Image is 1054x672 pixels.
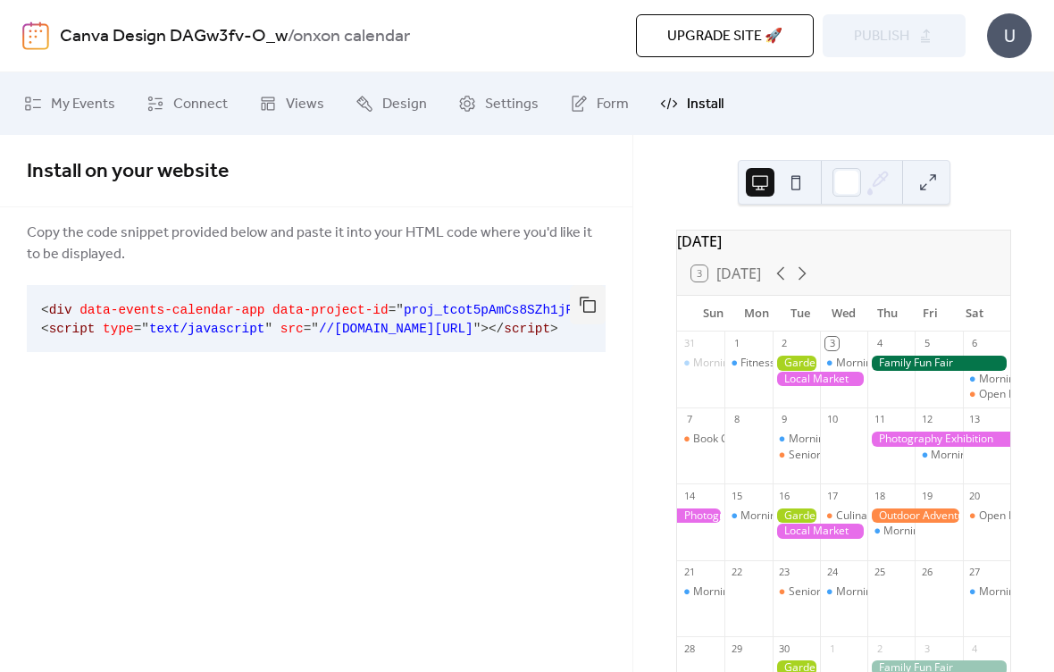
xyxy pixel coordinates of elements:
a: My Events [11,80,129,128]
div: Gardening Workshop [773,356,820,371]
div: 14 [682,489,696,502]
div: 7 [682,413,696,426]
span: My Events [51,94,115,115]
div: Book Club Gathering [677,432,724,447]
div: Fitness Bootcamp [724,356,772,371]
div: 6 [968,337,982,350]
span: > [481,322,489,336]
div: 18 [873,489,886,502]
span: > [550,322,558,336]
div: 11 [873,413,886,426]
div: Morning Yoga Bliss [773,432,820,447]
span: Settings [485,94,539,115]
span: " [473,322,481,336]
div: 8 [730,413,743,426]
div: Open Mic Night [963,508,1010,524]
div: Open Mic Night [963,387,1010,402]
img: logo [22,21,49,50]
div: Fri [909,296,953,332]
div: 27 [968,566,982,579]
div: Local Market [773,372,868,387]
div: Outdoor Adventure Day [867,508,963,524]
div: 24 [825,566,839,579]
div: Local Market [773,524,868,539]
div: 28 [682,642,696,655]
div: 22 [730,566,743,579]
a: Design [342,80,440,128]
a: Canva Design DAGw3fv-O_w [60,20,288,54]
div: Book Club Gathering [693,432,796,447]
div: 1 [730,337,743,350]
div: 3 [825,337,839,350]
div: 20 [968,489,982,502]
div: Gardening Workshop [773,508,820,524]
div: 3 [920,642,933,655]
div: Seniors' Social Tea [789,448,883,463]
span: type [103,322,134,336]
span: data-events-calendar-app [79,303,264,317]
div: Morning Yoga Bliss [963,584,1010,600]
div: Morning Yoga Bliss [883,524,979,539]
div: Morning Yoga Bliss [836,584,932,600]
span: = [304,322,312,336]
div: Fitness Bootcamp [740,356,829,371]
span: div [49,303,72,317]
span: " [141,322,149,336]
div: 29 [730,642,743,655]
div: Culinary Cooking Class [836,508,949,524]
span: " [311,322,319,336]
div: Seniors' Social Tea [773,584,820,600]
div: 4 [873,337,886,350]
div: U [987,13,1032,58]
span: Connect [173,94,228,115]
span: text/javascript [149,322,265,336]
span: Install [687,94,724,115]
div: 9 [778,413,791,426]
div: [DATE] [677,231,1010,252]
span: " [396,303,404,317]
span: Upgrade site 🚀 [667,26,782,47]
span: script [49,322,96,336]
div: Morning Yoga Bliss [836,356,932,371]
div: Morning Yoga Bliss [915,448,962,463]
div: Morning Yoga Bliss [693,356,789,371]
div: Photography Exhibition [867,432,1010,447]
div: Morning Yoga Bliss [677,356,724,371]
span: Install on your website [27,152,229,191]
div: Sun [691,296,735,332]
a: Settings [445,80,552,128]
div: 16 [778,489,791,502]
div: Mon [735,296,779,332]
div: Seniors' Social Tea [789,584,883,600]
div: Seniors' Social Tea [773,448,820,463]
a: Form [556,80,642,128]
div: Sat [952,296,996,332]
div: Wed [822,296,866,332]
div: Family Fun Fair [867,356,1010,371]
span: //[DOMAIN_NAME][URL] [319,322,473,336]
div: 1 [825,642,839,655]
div: 2 [778,337,791,350]
div: Morning Yoga Bliss [931,448,1026,463]
div: Culinary Cooking Class [820,508,867,524]
span: data-project-id [272,303,389,317]
span: Views [286,94,324,115]
div: 10 [825,413,839,426]
div: 26 [920,566,933,579]
div: 19 [920,489,933,502]
span: < [41,303,49,317]
span: proj_tcot5pAmCs8SZh1jFSFMu [404,303,605,317]
div: Morning Yoga Bliss [740,508,836,524]
div: Tue [778,296,822,332]
div: 25 [873,566,886,579]
div: 23 [778,566,791,579]
div: 13 [968,413,982,426]
span: Design [382,94,427,115]
div: Morning Yoga Bliss [963,372,1010,387]
div: Morning Yoga Bliss [820,356,867,371]
a: Install [647,80,737,128]
div: 2 [873,642,886,655]
span: Form [597,94,629,115]
span: Copy the code snippet provided below and paste it into your HTML code where you'd like it to be d... [27,223,606,265]
div: Morning Yoga Bliss [867,524,915,539]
